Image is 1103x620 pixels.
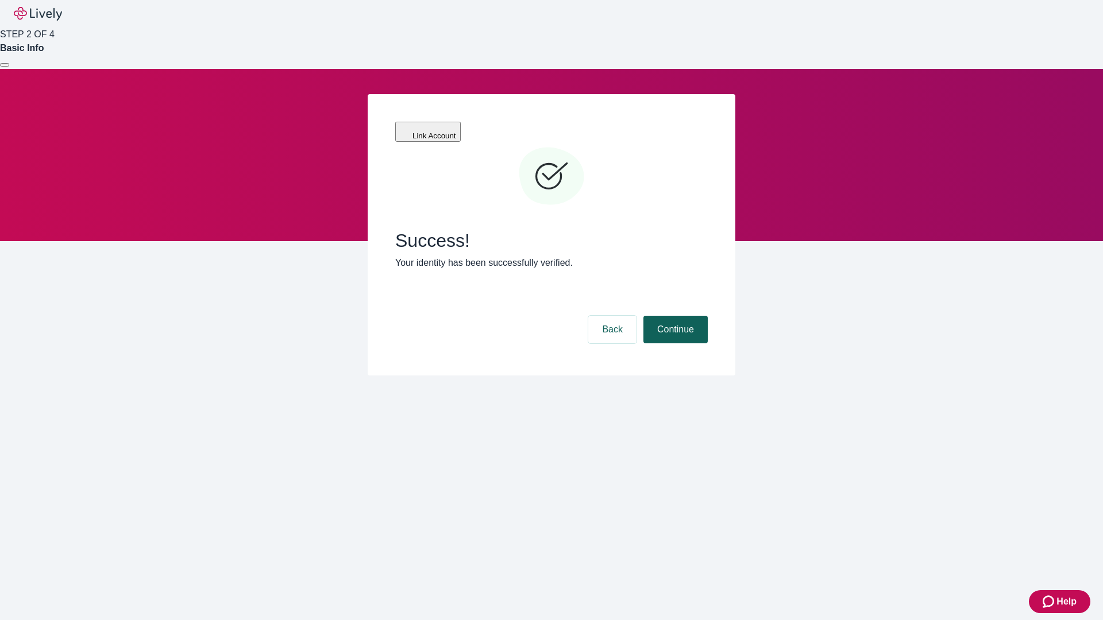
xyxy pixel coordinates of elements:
span: Success! [395,230,708,251]
button: Link Account [395,122,461,142]
svg: Checkmark icon [517,142,586,211]
button: Zendesk support iconHelp [1029,590,1090,613]
button: Back [588,316,637,343]
span: Help [1056,595,1077,609]
button: Continue [643,316,708,343]
p: Your identity has been successfully verified. [395,256,708,270]
svg: Zendesk support icon [1043,595,1056,609]
img: Lively [14,7,62,21]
